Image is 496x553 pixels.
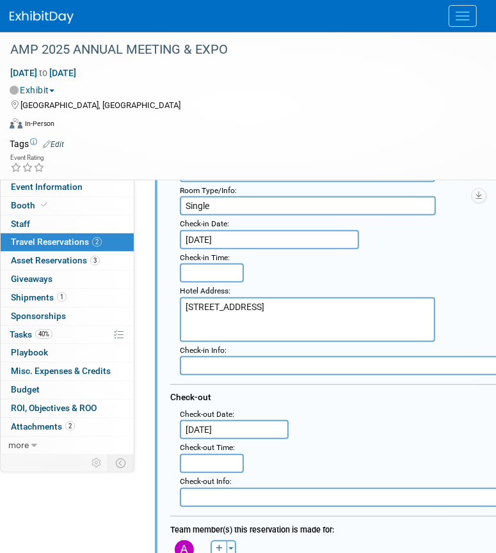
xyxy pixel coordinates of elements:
[10,67,77,79] span: [DATE] [DATE]
[180,443,235,452] small: :
[11,255,100,265] span: Asset Reservations
[6,38,470,61] div: AMP 2025 ANNUAL MEETING & EXPO
[180,410,232,419] span: Check-out Date
[1,308,134,325] a: Sponsorships
[43,140,64,149] a: Edit
[10,155,45,161] div: Event Rating
[180,186,237,195] small: :
[10,137,64,150] td: Tags
[10,11,74,24] img: ExhibitDay
[57,292,67,302] span: 1
[11,219,30,229] span: Staff
[11,421,75,432] span: Attachments
[65,421,75,431] span: 2
[11,311,66,321] span: Sponsorships
[180,410,234,419] small: :
[11,237,102,247] span: Travel Reservations
[1,178,134,196] a: Event Information
[1,437,134,455] a: more
[1,252,134,270] a: Asset Reservations3
[180,253,228,262] span: Check-in Time
[1,289,134,307] a: Shipments1
[41,201,47,208] i: Booth reservation complete
[11,384,40,394] span: Budget
[24,119,54,129] div: In-Person
[180,346,225,355] span: Check-in Info
[180,477,232,486] small: :
[11,274,52,284] span: Giveaways
[1,381,134,399] a: Budget
[10,118,22,129] img: Format-Inperson.png
[180,443,233,452] span: Check-out Time
[11,182,83,192] span: Event Information
[11,292,67,302] span: Shipments
[170,392,211,402] span: Check-out
[11,347,48,357] span: Playbook
[180,477,230,486] span: Check-out Info
[180,253,230,262] small: :
[180,186,235,195] span: Room Type/Info
[92,237,102,247] span: 2
[1,344,134,362] a: Playbook
[10,84,60,97] button: Exhibit
[180,346,227,355] small: :
[35,329,52,339] span: 40%
[180,286,228,295] span: Hotel Address
[8,42,119,52] b: Hotel Confirmation Number:
[108,455,134,471] td: Toggle Event Tabs
[37,68,49,78] span: to
[1,197,134,215] a: Booth
[198,6,239,16] b: [72] hours
[8,54,68,65] b: Shuttle Service:
[20,100,180,110] span: [GEOGRAPHIC_DATA], [GEOGRAPHIC_DATA]
[1,326,134,344] a: Tasks40%
[10,116,480,136] div: Event Format
[90,256,100,265] span: 3
[1,215,134,233] a: Staff
[1,362,134,380] a: Misc. Expenses & Credits
[1,418,134,436] a: Attachments2
[11,200,50,210] span: Booth
[11,403,97,413] span: ROI, Objectives & ROO
[180,286,230,295] small: :
[8,440,29,450] span: more
[11,366,111,376] span: Misc. Expenses & Credits
[1,270,134,288] a: Giveaways
[1,233,134,251] a: Travel Reservations2
[449,5,477,27] button: Menu
[180,297,435,342] textarea: [STREET_ADDRESS]
[1,400,134,417] a: ROI, Objectives & ROO
[180,219,227,228] span: Check-in Date
[10,329,52,339] span: Tasks
[180,219,229,228] small: :
[86,455,108,471] td: Personalize Event Tab Strip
